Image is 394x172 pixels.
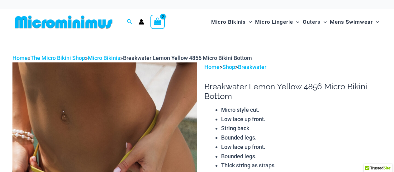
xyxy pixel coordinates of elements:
li: String back [221,124,382,133]
li: Bounded legs. [221,133,382,142]
a: Mens SwimwearПеремикач менюПеремикач меню [328,12,381,32]
span: Перемикач меню [373,14,379,30]
a: Micro Bikinis [88,55,120,61]
a: Breakwater [238,64,266,70]
img: ЛОГОТИП МАГАЗИНУ MM FLAT [12,15,115,29]
a: Home [12,55,28,61]
a: Посилання на значок облікового запису [139,19,144,25]
a: Shop [222,64,235,70]
span: Перемикач меню [320,14,327,30]
a: Micro BikinisПеремикач менюПеремикач меню [210,12,254,32]
li: Thick string as straps [221,161,382,170]
nav: Навігація сайтом [209,12,382,32]
li: Low lace up front. [221,115,382,124]
li: Bounded legs. [221,152,382,161]
a: The Micro Bikini Shop [31,55,85,61]
a: Micro LingerieПеремикач менюПеремикач меню [254,12,301,32]
span: Outers [303,14,320,30]
span: Micro Bikinis [211,14,246,30]
span: Breakwater Lemon Yellow 4856 Micro Bikini Bottom [123,55,252,61]
span: Перемикач меню [293,14,299,30]
h1: Breakwater Lemon Yellow 4856 Micro Bikini Bottom [204,82,382,101]
span: Mens Swimwear [330,14,373,30]
a: Посилання на значок пошуку [127,18,132,26]
a: Home [204,64,220,70]
span: Micro Lingerie [255,14,293,30]
p: > > [204,62,382,72]
li: Low lace up front. [221,142,382,152]
li: Micro style cut. [221,105,382,115]
a: Переглянути кошик для покупок, порожній [150,15,165,29]
span: Перемикач меню [246,14,252,30]
a: OutersПеремикач менюПеремикач меню [301,12,328,32]
span: » » » [12,55,252,61]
